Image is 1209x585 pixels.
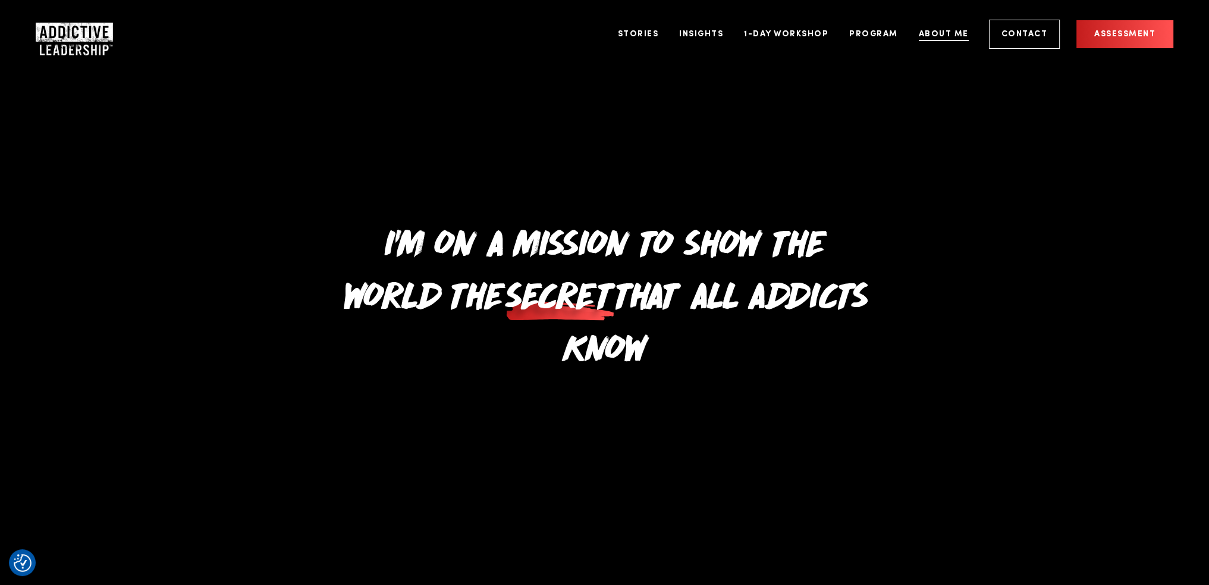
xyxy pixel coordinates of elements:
[14,554,32,572] img: Revisit consent button
[1076,20,1173,48] a: Assessment
[331,214,878,371] h1: I'm on a mission to show the world the that all addicts know
[194,137,246,146] a: Privacy Policy
[910,12,978,57] a: About Me
[504,267,614,319] span: secret
[989,20,1060,49] a: Contact
[36,23,107,46] a: Home
[840,12,907,57] a: Program
[609,12,668,57] a: Stories
[670,12,732,57] a: Insights
[238,1,274,10] span: First name
[14,554,32,572] button: Consent Preferences
[735,12,837,57] a: 1-Day Workshop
